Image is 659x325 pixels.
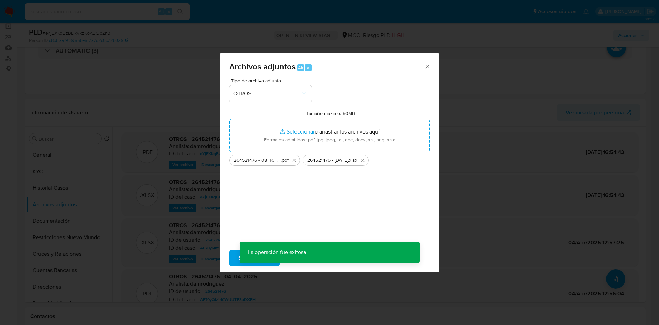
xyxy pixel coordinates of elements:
[233,90,301,97] span: OTROS
[424,63,430,69] button: Cerrar
[290,156,298,164] button: Eliminar 264521476 - 08_10_2025.pdf
[240,242,314,263] p: La operación fue exitosa
[281,157,289,164] span: .pdf
[238,251,271,266] span: Subir archivo
[231,78,313,83] span: Tipo de archivo adjunto
[306,110,355,116] label: Tamaño máximo: 50MB
[307,65,309,71] span: a
[229,250,280,266] button: Subir archivo
[298,65,303,71] span: Alt
[229,60,296,72] span: Archivos adjuntos
[359,156,367,164] button: Eliminar 264521476 - 08-10-2025.xlsx
[307,157,348,164] span: 264521476 - [DATE]
[234,157,281,164] span: 264521476 - 08_10_2025
[291,251,314,266] span: Cancelar
[348,157,357,164] span: .xlsx
[229,85,312,102] button: OTROS
[229,152,430,166] ul: Archivos seleccionados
